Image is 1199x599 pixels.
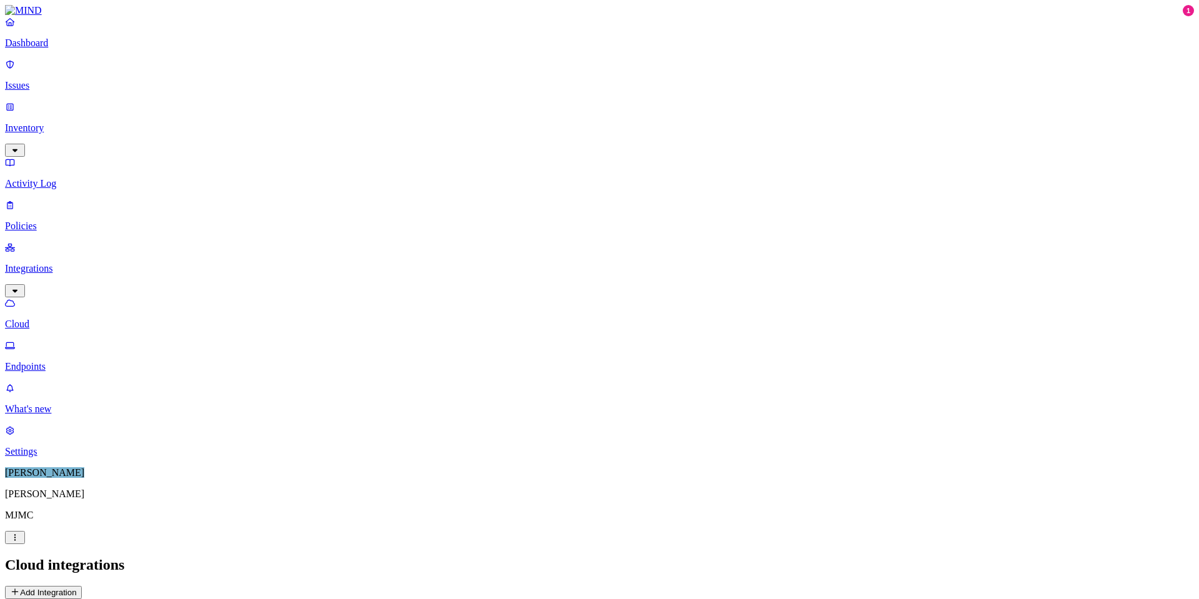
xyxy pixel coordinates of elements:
[5,586,82,599] button: Add Integration
[5,80,1194,91] p: Issues
[5,319,1194,330] p: Cloud
[5,199,1194,232] a: Policies
[5,5,42,16] img: MIND
[5,557,1194,573] h2: Cloud integrations
[5,122,1194,134] p: Inventory
[5,510,1194,521] p: MJMC
[5,425,1194,457] a: Settings
[5,59,1194,91] a: Issues
[5,340,1194,372] a: Endpoints
[5,361,1194,372] p: Endpoints
[5,446,1194,457] p: Settings
[5,488,1194,500] p: [PERSON_NAME]
[5,263,1194,274] p: Integrations
[5,297,1194,330] a: Cloud
[5,242,1194,295] a: Integrations
[5,220,1194,232] p: Policies
[5,467,84,478] span: [PERSON_NAME]
[5,157,1194,189] a: Activity Log
[5,178,1194,189] p: Activity Log
[5,403,1194,415] p: What's new
[5,37,1194,49] p: Dashboard
[5,16,1194,49] a: Dashboard
[1183,5,1194,16] div: 1
[5,101,1194,155] a: Inventory
[5,5,1194,16] a: MIND
[5,382,1194,415] a: What's new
